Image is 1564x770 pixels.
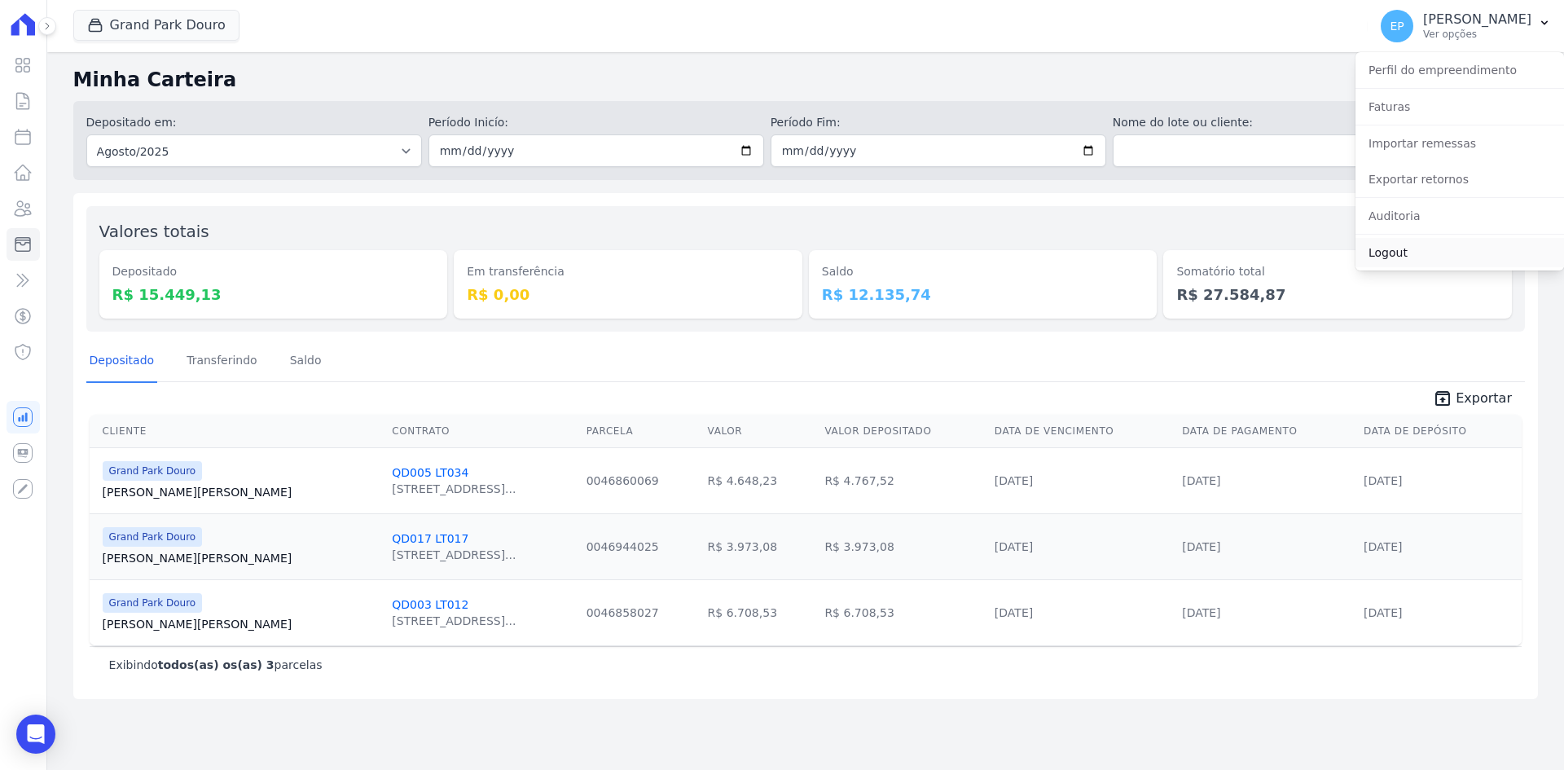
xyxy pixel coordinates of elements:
[1433,389,1452,408] i: unarchive
[1368,3,1564,49] button: EP [PERSON_NAME] Ver opções
[995,540,1033,553] a: [DATE]
[586,474,659,487] a: 0046860069
[701,447,819,513] td: R$ 4.648,23
[16,715,55,754] div: Open Intercom Messenger
[467,263,789,280] dt: Em transferência
[580,415,701,448] th: Parcela
[586,606,659,619] a: 0046858027
[392,481,516,497] div: [STREET_ADDRESS]...
[995,606,1033,619] a: [DATE]
[103,616,380,632] a: [PERSON_NAME][PERSON_NAME]
[1355,92,1564,121] a: Faturas
[818,415,987,448] th: Valor Depositado
[1364,540,1402,553] a: [DATE]
[103,484,380,500] a: [PERSON_NAME][PERSON_NAME]
[73,10,239,41] button: Grand Park Douro
[586,540,659,553] a: 0046944025
[1176,263,1499,280] dt: Somatório total
[86,341,158,383] a: Depositado
[701,579,819,645] td: R$ 6.708,53
[701,513,819,579] td: R$ 3.973,08
[385,415,579,448] th: Contrato
[1423,11,1531,28] p: [PERSON_NAME]
[158,658,275,671] b: todos(as) os(as) 3
[1175,415,1357,448] th: Data de Pagamento
[1182,606,1220,619] a: [DATE]
[1357,415,1522,448] th: Data de Depósito
[103,461,203,481] span: Grand Park Douro
[428,114,764,131] label: Período Inicío:
[1113,114,1448,131] label: Nome do lote ou cliente:
[988,415,1175,448] th: Data de Vencimento
[818,513,987,579] td: R$ 3.973,08
[1420,389,1525,411] a: unarchive Exportar
[1456,389,1512,408] span: Exportar
[995,474,1033,487] a: [DATE]
[822,263,1144,280] dt: Saldo
[86,116,177,129] label: Depositado em:
[818,579,987,645] td: R$ 6.708,53
[103,593,203,613] span: Grand Park Douro
[392,532,468,545] a: QD017 LT017
[771,114,1106,131] label: Período Fim:
[287,341,325,383] a: Saldo
[1355,165,1564,194] a: Exportar retornos
[818,447,987,513] td: R$ 4.767,52
[1355,129,1564,158] a: Importar remessas
[90,415,386,448] th: Cliente
[1423,28,1531,41] p: Ver opções
[392,613,516,629] div: [STREET_ADDRESS]...
[822,284,1144,306] dd: R$ 12.135,74
[183,341,261,383] a: Transferindo
[392,598,468,611] a: QD003 LT012
[112,284,435,306] dd: R$ 15.449,13
[103,527,203,547] span: Grand Park Douro
[1364,606,1402,619] a: [DATE]
[1182,540,1220,553] a: [DATE]
[112,263,435,280] dt: Depositado
[99,222,209,241] label: Valores totais
[467,284,789,306] dd: R$ 0,00
[1355,55,1564,85] a: Perfil do empreendimento
[392,466,468,479] a: QD005 LT034
[1176,284,1499,306] dd: R$ 27.584,87
[1364,474,1402,487] a: [DATE]
[103,550,380,566] a: [PERSON_NAME][PERSON_NAME]
[1182,474,1220,487] a: [DATE]
[1390,20,1404,32] span: EP
[109,657,323,673] p: Exibindo parcelas
[701,415,819,448] th: Valor
[1355,201,1564,231] a: Auditoria
[1355,238,1564,267] a: Logout
[392,547,516,563] div: [STREET_ADDRESS]...
[73,65,1538,95] h2: Minha Carteira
